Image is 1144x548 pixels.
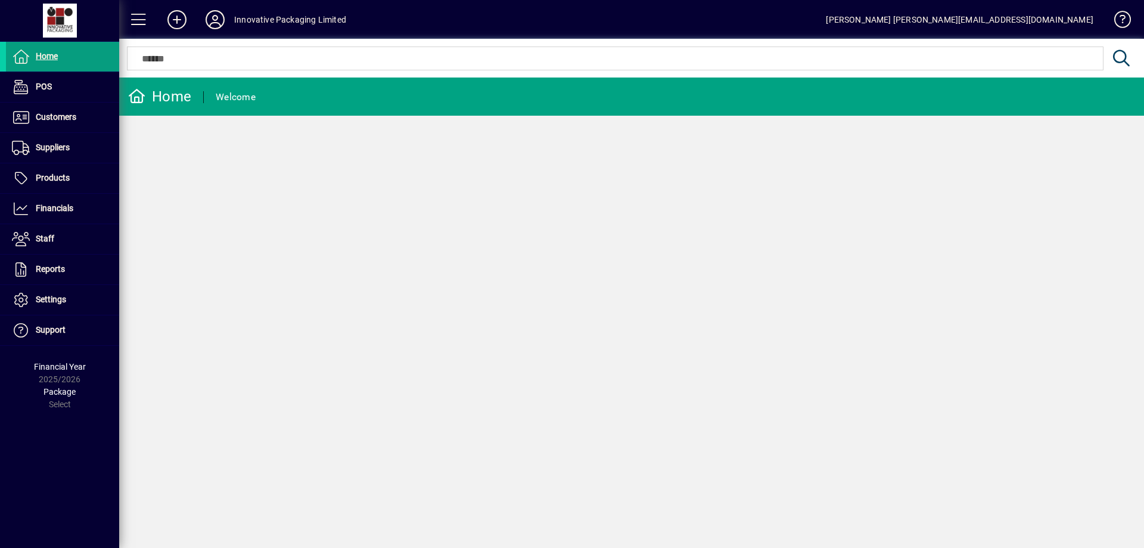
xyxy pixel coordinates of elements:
a: Support [6,315,119,345]
div: Innovative Packaging Limited [234,10,346,29]
a: POS [6,72,119,102]
a: Customers [6,103,119,132]
button: Profile [196,9,234,30]
span: Financial Year [34,362,86,371]
a: Financials [6,194,119,224]
span: Home [36,51,58,61]
span: Staff [36,234,54,243]
span: Package [43,387,76,397]
span: Products [36,173,70,182]
div: Home [128,87,191,106]
a: Settings [6,285,119,315]
span: Settings [36,295,66,304]
div: [PERSON_NAME] [PERSON_NAME][EMAIL_ADDRESS][DOMAIN_NAME] [826,10,1093,29]
a: Products [6,163,119,193]
div: Welcome [216,88,256,107]
a: Knowledge Base [1105,2,1129,41]
a: Reports [6,255,119,284]
a: Suppliers [6,133,119,163]
span: Support [36,325,66,335]
span: Customers [36,112,76,122]
span: Suppliers [36,143,70,152]
a: Staff [6,224,119,254]
span: POS [36,82,52,91]
span: Reports [36,264,65,274]
span: Financials [36,203,73,213]
button: Add [158,9,196,30]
